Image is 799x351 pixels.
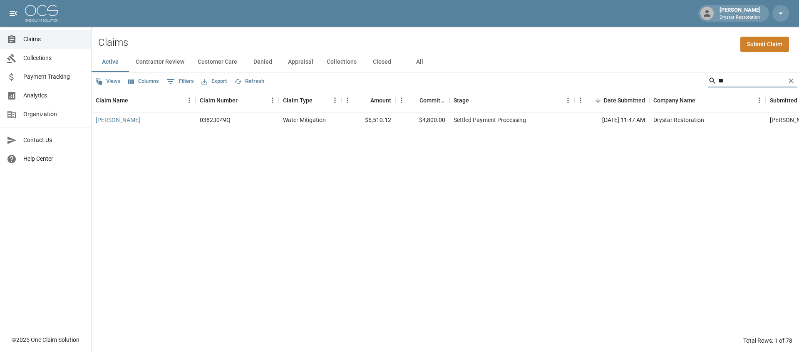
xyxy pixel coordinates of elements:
[743,336,792,345] div: Total Rows: 1 of 78
[232,75,266,88] button: Refresh
[753,94,766,107] button: Menu
[23,35,84,44] span: Claims
[329,94,341,107] button: Menu
[401,52,438,72] button: All
[716,6,764,21] div: [PERSON_NAME]
[283,116,326,124] div: Water Mitigation
[454,89,469,112] div: Stage
[25,5,58,22] img: ocs-logo-white-transparent.png
[419,89,445,112] div: Committed Amount
[449,89,574,112] div: Stage
[370,89,391,112] div: Amount
[740,37,789,52] a: Submit Claim
[96,89,128,112] div: Claim Name
[23,110,84,119] span: Organization
[562,94,574,107] button: Menu
[279,89,341,112] div: Claim Type
[720,14,761,21] p: Drystar Restoration
[574,94,587,107] button: Menu
[313,95,324,106] button: Sort
[653,89,695,112] div: Company Name
[12,336,79,344] div: © 2025 One Claim Solution
[341,112,395,128] div: $6,510.12
[785,75,797,87] button: Clear
[469,95,481,106] button: Sort
[183,94,196,107] button: Menu
[23,136,84,144] span: Contact Us
[96,116,140,124] a: [PERSON_NAME]
[200,89,238,112] div: Claim Number
[341,94,354,107] button: Menu
[454,116,526,124] div: Settled Payment Processing
[98,37,128,49] h2: Claims
[363,52,401,72] button: Closed
[395,89,449,112] div: Committed Amount
[23,54,84,62] span: Collections
[341,89,395,112] div: Amount
[23,154,84,163] span: Help Center
[196,89,279,112] div: Claim Number
[92,89,196,112] div: Claim Name
[283,89,313,112] div: Claim Type
[408,95,419,106] button: Sort
[93,75,123,88] button: Views
[281,52,320,72] button: Appraisal
[238,95,249,106] button: Sort
[5,5,22,22] button: open drawer
[592,95,604,106] button: Sort
[129,52,191,72] button: Contractor Review
[126,75,161,88] button: Select columns
[92,52,799,72] div: dynamic tabs
[200,116,231,124] div: 0382J049Q
[653,116,704,124] div: Drystar Restoration
[320,52,363,72] button: Collections
[695,95,707,106] button: Sort
[395,112,449,128] div: $4,800.00
[359,95,370,106] button: Sort
[266,94,279,107] button: Menu
[574,112,649,128] div: [DATE] 11:47 AM
[128,95,140,106] button: Sort
[244,52,281,72] button: Denied
[23,91,84,100] span: Analytics
[23,72,84,81] span: Payment Tracking
[164,75,196,88] button: Show filters
[395,94,408,107] button: Menu
[649,89,766,112] div: Company Name
[604,89,645,112] div: Date Submitted
[199,75,229,88] button: Export
[92,52,129,72] button: Active
[574,89,649,112] div: Date Submitted
[191,52,244,72] button: Customer Care
[708,74,797,89] div: Search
